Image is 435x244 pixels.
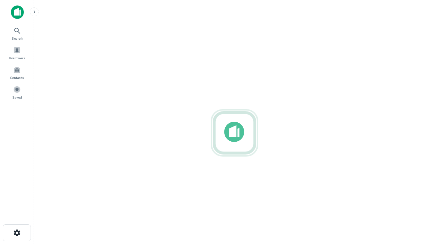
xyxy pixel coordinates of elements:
img: capitalize-icon.png [11,5,24,19]
span: Contacts [10,75,24,80]
span: Search [12,36,23,41]
iframe: Chat Widget [401,168,435,201]
span: Saved [12,95,22,100]
span: Borrowers [9,55,25,61]
a: Saved [2,83,32,101]
a: Search [2,24,32,42]
a: Contacts [2,63,32,82]
a: Borrowers [2,44,32,62]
